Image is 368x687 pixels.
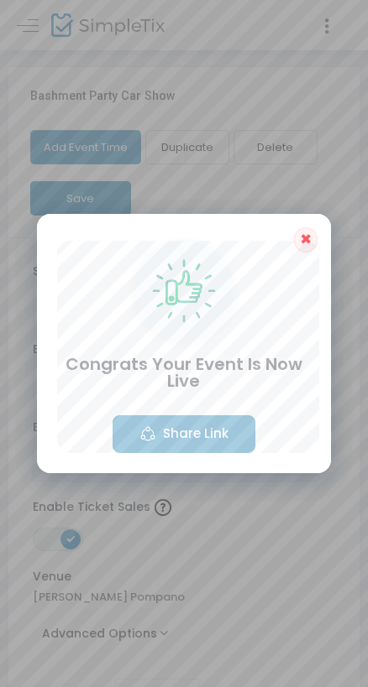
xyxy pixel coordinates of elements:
[113,415,255,453] button: Share Link
[139,425,156,442] img: Share
[152,259,216,323] img: Thumbs Up
[300,229,312,249] span: ✖
[57,356,311,389] h2: Congrats Your Event Is Now Live
[294,227,318,252] button: ✖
